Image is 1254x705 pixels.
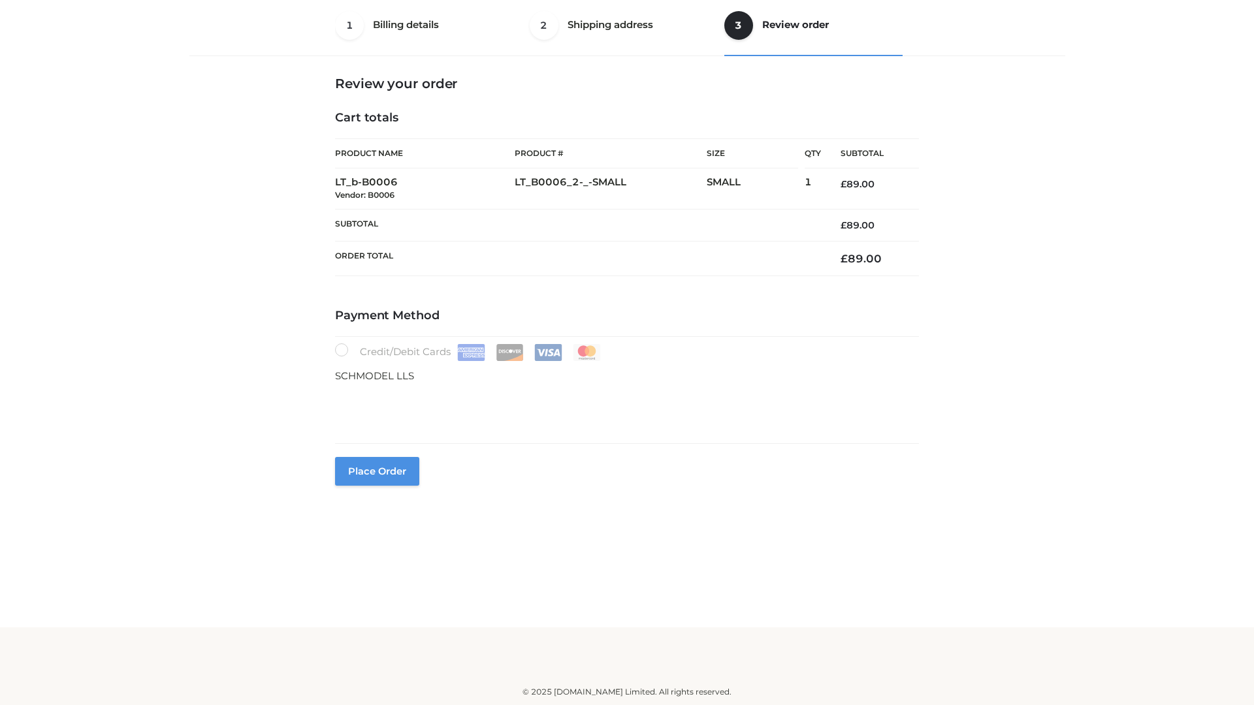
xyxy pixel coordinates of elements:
[457,344,485,361] img: Amex
[515,138,707,168] th: Product #
[534,344,562,361] img: Visa
[335,111,919,125] h4: Cart totals
[707,139,798,168] th: Size
[841,252,848,265] span: £
[332,381,916,429] iframe: Secure payment input frame
[335,190,394,200] small: Vendor: B0006
[335,168,515,210] td: LT_b-B0006
[335,343,602,361] label: Credit/Debit Cards
[496,344,524,361] img: Discover
[335,76,919,91] h3: Review your order
[573,344,601,361] img: Mastercard
[841,178,875,190] bdi: 89.00
[335,209,821,241] th: Subtotal
[335,242,821,276] th: Order Total
[841,219,875,231] bdi: 89.00
[335,457,419,486] button: Place order
[821,139,919,168] th: Subtotal
[841,219,846,231] span: £
[515,168,707,210] td: LT_B0006_2-_-SMALL
[707,168,805,210] td: SMALL
[335,138,515,168] th: Product Name
[335,368,919,384] p: SCHMODEL LLS
[805,168,821,210] td: 1
[841,178,846,190] span: £
[335,309,919,323] h4: Payment Method
[194,685,1060,698] div: © 2025 [DOMAIN_NAME] Limited. All rights reserved.
[805,138,821,168] th: Qty
[841,252,882,265] bdi: 89.00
